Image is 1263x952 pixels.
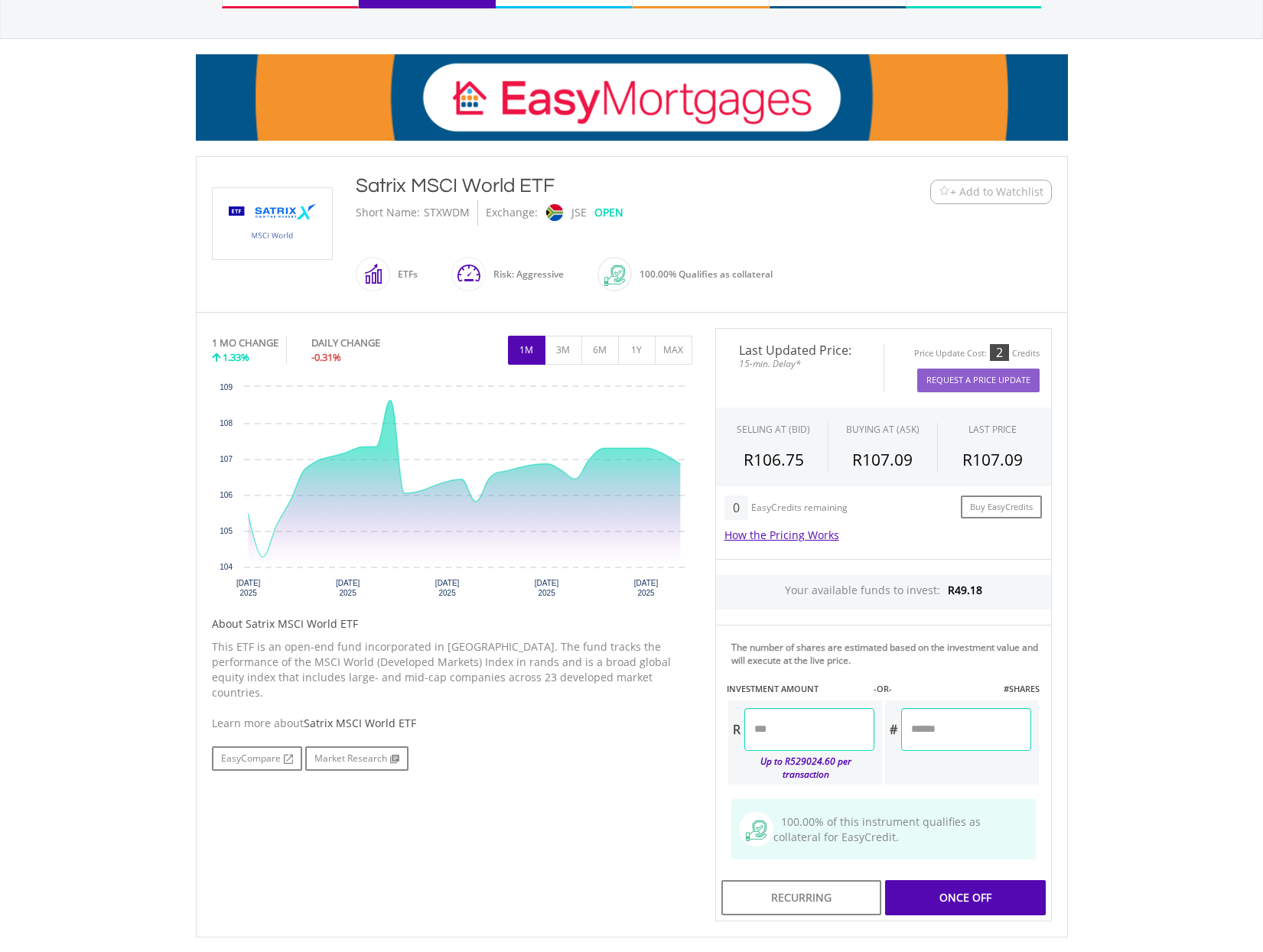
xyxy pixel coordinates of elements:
[212,616,692,632] h5: About Satrix MSCI World ETF
[571,200,587,226] div: JSE
[618,336,656,365] button: 1Y
[950,184,1043,200] span: + Add to Watchlist
[220,383,233,392] text: 109
[874,683,892,695] label: -OR-
[728,356,872,371] span: 15-min. Delay*
[390,256,418,293] div: ETFs
[311,350,341,364] span: -0.31%
[311,336,431,350] div: DAILY CHANGE
[961,495,1042,519] a: Buy EasyCredits
[728,708,744,751] div: R
[212,746,302,771] a: EasyCompare
[304,716,416,730] span: Satrix MSCI World ETF
[220,419,233,427] text: 108
[724,528,839,542] a: How the Pricing Works
[1004,683,1040,695] label: #SHARES
[751,502,848,515] div: EasyCredits remaining
[545,204,562,221] img: jse.png
[948,583,982,597] span: R49.18
[356,172,836,200] div: Satrix MSCI World ETF
[716,575,1051,609] div: Your available funds to invest:
[731,641,1045,667] div: The number of shares are estimated based on the investment value and will execute at the live price.
[220,491,233,499] text: 106
[212,639,692,700] p: This ETF is an open-end fund incorporated in [GEOGRAPHIC_DATA]. The fund tracks the performance o...
[604,265,625,286] img: collateral-qualifying-green.svg
[196,54,1068,141] img: EasyMortage Promotion Banner
[424,200,470,226] div: STXWDM
[215,188,330,259] img: TFSA.STXWDM.png
[545,336,582,365] button: 3M
[486,256,564,293] div: Risk: Aggressive
[633,579,658,597] text: [DATE] 2025
[962,449,1023,470] span: R107.09
[335,579,360,597] text: [DATE] 2025
[220,455,233,463] text: 107
[435,579,459,597] text: [DATE] 2025
[914,348,987,359] div: Price Update Cost:
[773,814,981,844] span: 100.00% of this instrument qualifies as collateral for EasyCredit.
[727,683,819,695] label: INVESTMENT AMOUNT
[655,336,692,365] button: MAX
[744,449,804,470] span: R106.75
[1012,348,1040,359] div: Credits
[746,820,767,841] img: collateral-qualifying-green.svg
[212,379,692,609] svg: Interactive chart
[846,423,920,436] span: BUYING AT (ASK)
[917,369,1040,392] button: Request A Price Update
[990,344,1009,361] div: 2
[220,563,233,571] text: 104
[852,449,913,470] span: R107.09
[724,495,748,520] div: 0
[305,746,409,771] a: Market Research
[594,200,623,226] div: OPEN
[356,200,420,226] div: Short Name:
[212,336,278,350] div: 1 MO CHANGE
[508,336,545,365] button: 1M
[930,180,1052,204] button: Watchlist + Add to Watchlist
[486,200,538,226] div: Exchange:
[212,716,692,731] div: Learn more about
[728,344,872,356] span: Last Updated Price:
[640,268,773,281] span: 100.00% Qualifies as collateral
[737,423,810,436] div: SELLING AT (BID)
[885,708,901,751] div: #
[939,186,950,197] img: Watchlist
[721,880,881,915] div: Recurring
[728,751,874,785] div: Up to R529024.60 per transaction
[534,579,558,597] text: [DATE] 2025
[212,379,692,609] div: Chart. Highcharts interactive chart.
[220,527,233,535] text: 105
[236,579,260,597] text: [DATE] 2025
[968,423,1017,436] div: LAST PRICE
[223,350,249,364] span: 1.33%
[885,880,1045,915] div: Once Off
[581,336,619,365] button: 6M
